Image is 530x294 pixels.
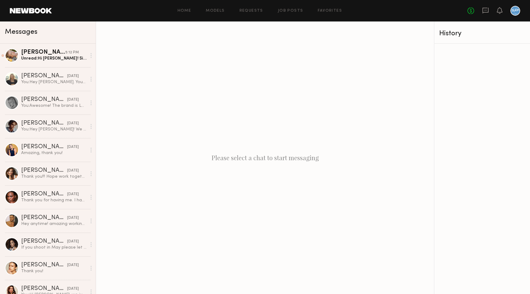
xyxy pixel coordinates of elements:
[67,97,79,103] div: [DATE]
[21,191,67,197] div: [PERSON_NAME]
[21,215,67,221] div: [PERSON_NAME]
[21,238,67,245] div: [PERSON_NAME]
[21,144,67,150] div: [PERSON_NAME]
[21,221,86,227] div: Hey anytime! amazing working with you too [PERSON_NAME]! Amazing crew and I had a great time.
[67,73,79,79] div: [DATE]
[178,9,191,13] a: Home
[21,120,67,126] div: [PERSON_NAME]
[96,21,434,294] div: Please select a chat to start messaging
[21,150,86,156] div: Amazing, thank you!
[21,126,86,132] div: You: Hey [PERSON_NAME]! We are going to have another model on this shoot, and we will need both t...
[21,245,86,250] div: If you shoot in May please let me know I’ll be in La and available
[21,56,86,61] div: Unread: Hi [PERSON_NAME]! Since it’s an unlimited usage and the hourly rate you’re offering is wa...
[67,144,79,150] div: [DATE]
[21,168,67,174] div: [PERSON_NAME]
[21,49,65,56] div: [PERSON_NAME]
[21,262,67,268] div: [PERSON_NAME]
[67,121,79,126] div: [DATE]
[67,215,79,221] div: [DATE]
[21,79,86,85] div: You: Hey [PERSON_NAME]. Your schedule is probably packed, so I hope you get to see these messages...
[21,103,86,109] div: You: Awesome! The brand is Lalicious. If you don't have any conflict of interest, may I put you o...
[21,174,86,180] div: Thank you!!! Hope work together again 💘
[67,262,79,268] div: [DATE]
[67,191,79,197] div: [DATE]
[206,9,225,13] a: Models
[21,286,67,292] div: [PERSON_NAME]
[439,30,525,37] div: History
[67,168,79,174] div: [DATE]
[67,286,79,292] div: [DATE]
[5,29,37,36] span: Messages
[65,50,79,56] div: 5:12 PM
[318,9,342,13] a: Favorites
[278,9,303,13] a: Job Posts
[21,197,86,203] div: Thank you for having me. I had a great time!
[21,97,67,103] div: [PERSON_NAME]
[240,9,263,13] a: Requests
[21,73,67,79] div: [PERSON_NAME]
[21,268,86,274] div: Thank you!
[67,239,79,245] div: [DATE]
